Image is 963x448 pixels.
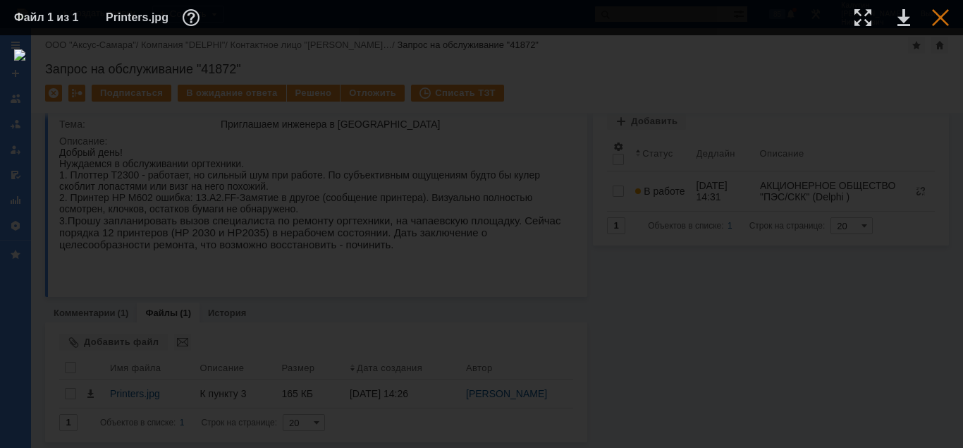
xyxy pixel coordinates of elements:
div: Увеличить масштаб [854,9,871,26]
div: Файл 1 из 1 [14,12,85,23]
div: Дополнительная информация о файле (F11) [183,9,204,26]
div: Printers.jpg [106,9,204,26]
img: download [14,49,949,434]
div: Закрыть окно (Esc) [932,9,949,26]
div: Скачать файл [897,9,910,26]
